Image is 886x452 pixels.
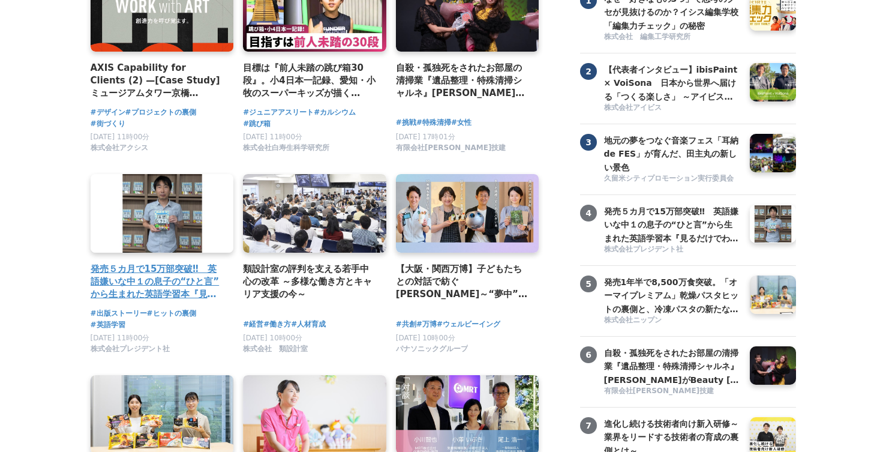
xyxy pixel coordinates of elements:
[604,32,690,42] span: 株式会社 編集工学研究所
[604,386,714,396] span: 有限会社[PERSON_NAME]技建
[416,117,451,128] a: #特殊清掃
[243,344,308,354] span: 株式会社 類設計室
[604,244,741,256] a: 株式会社プレジデント社
[580,63,597,80] span: 2
[91,107,125,118] a: #デザイン
[396,117,416,128] a: #挑戦
[604,173,741,185] a: 久留米シティプロモーション実行委員会
[604,346,741,387] h3: 自殺・孤独死をされたお部屋の清掃業『遺品整理・特殊清掃シャルネ』[PERSON_NAME]がBeauty [GEOGRAPHIC_DATA][PERSON_NAME][GEOGRAPHIC_DA...
[396,262,530,301] a: 【大阪・関西万博】子どもたちとの対話で紡ぐ[PERSON_NAME]～“夢中”の力を育む「Unlock FRプログラム」
[91,143,148,153] span: 株式会社アクシス
[451,117,471,128] a: #女性
[580,276,597,292] span: 5
[396,133,455,141] span: [DATE] 17時01分
[91,262,224,301] a: 発売５カ月で15万部突破‼ 英語嫌いな中１の息子の“ひと言”から生まれた英語学習本『見るだけでわかる‼ 英語ピクト図鑑』異例ヒットの要因
[396,344,468,354] span: パナソニックグループ
[437,319,500,330] a: #ウェルビーイング
[91,334,150,342] span: [DATE] 11時00分
[91,308,147,319] a: #出版ストーリー
[604,276,741,314] a: 発売1年半で8,500万食突破。「オーマイプレミアム」乾燥パスタヒットの裏側と、冷凍パスタの新たな挑戦。徹底的な消費者起点で「おいしさ」を追求するニップンの歩み
[91,118,125,130] a: #街づくり
[604,205,741,243] a: 発売５カ月で15万部突破‼ 英語嫌いな中１の息子の“ひと言”から生まれた英語学習本『見るだけでわかる‼ 英語ピクト図鑑』異例ヒットの要因
[91,146,148,155] a: 株式会社アクシス
[604,173,734,184] span: 久留米シティプロモーション実行委員会
[263,319,291,330] a: #働き方
[604,134,741,172] a: 地元の夢をつなぐ音楽フェス「耳納 de FES」が育んだ、田主丸の新しい景色
[604,63,741,101] a: 【代表者インタビュー】ibisPaint × VoiSona 日本から世界へ届ける「つくる楽しさ」 ～アイビスがテクノスピーチと挑戦する、新しい創作文化の形成～
[416,319,437,330] a: #万博
[147,308,196,319] a: #ヒットの裏側
[396,348,468,356] a: パナソニックグループ
[243,146,329,155] a: 株式会社白寿生科学研究所
[604,134,741,174] h3: 地元の夢をつなぐ音楽フェス「耳納 de FES」が育んだ、田主丸の新しい景色
[91,348,170,356] a: 株式会社プレジデント社
[291,319,326,330] a: #人材育成
[91,344,170,354] span: 株式会社プレジデント社
[604,346,741,385] a: 自殺・孤独死をされたお部屋の清掃業『遺品整理・特殊清掃シャルネ』[PERSON_NAME]がBeauty [GEOGRAPHIC_DATA][PERSON_NAME][GEOGRAPHIC_DA...
[604,276,741,316] h3: 発売1年半で8,500万食突破。「オーマイプレミアム」乾燥パスタヒットの裏側と、冷凍パスタの新たな挑戦。徹底的な消費者起点で「おいしさ」を追求するニップンの歩み
[396,334,455,342] span: [DATE] 10時00分
[243,319,263,330] a: #経営
[604,63,741,103] h3: 【代表者インタビュー】ibisPaint × VoiSona 日本から世界へ届ける「つくる楽しさ」 ～アイビスがテクノスピーチと挑戦する、新しい創作文化の形成～
[243,334,302,342] span: [DATE] 10時00分
[243,107,314,118] a: #ジュニアアスリート
[396,61,530,100] a: 自殺・孤独死をされたお部屋の清掃業『遺品整理・特殊清掃シャルネ』[PERSON_NAME]がBeauty [GEOGRAPHIC_DATA][PERSON_NAME][GEOGRAPHIC_DA...
[243,348,308,356] a: 株式会社 類設計室
[604,244,683,255] span: 株式会社プレジデント社
[604,315,741,327] a: 株式会社ニップン
[243,61,377,100] a: 目標は『前人未踏の跳び箱30段』。小4日本一記録、愛知・小牧のスーパーキッズが描く[PERSON_NAME]とは？
[396,143,506,153] span: 有限会社[PERSON_NAME]技建
[314,107,356,118] a: #カルシウム
[580,205,597,221] span: 4
[580,134,597,151] span: 3
[604,386,741,397] a: 有限会社[PERSON_NAME]技建
[91,133,150,141] span: [DATE] 11時00分
[580,417,597,434] span: 7
[91,61,224,100] a: AXIS Capability for Clients (2) —[Case Study] ミュージアムタワー京橋 「WORK with ART」
[243,133,302,141] span: [DATE] 11時00分
[243,262,377,301] a: 類設計室の評判を支える若手中心の改革 ～多様な働き方とキャリア支援の今～
[604,32,741,43] a: 株式会社 編集工学研究所
[580,346,597,363] span: 6
[604,205,741,245] h3: 発売５カ月で15万部突破‼ 英語嫌いな中１の息子の“ひと言”から生まれた英語学習本『見るだけでわかる‼ 英語ピクト図鑑』異例ヒットの要因
[396,146,506,155] a: 有限会社[PERSON_NAME]技建
[243,118,271,130] a: #跳び箱
[604,315,662,325] span: 株式会社ニップン
[604,103,741,114] a: 株式会社アイビス
[125,107,196,118] a: #プロジェクトの裏側
[243,143,329,153] span: 株式会社白寿生科学研究所
[604,103,662,113] span: 株式会社アイビス
[396,319,416,330] a: #共創
[91,319,125,331] a: #英語学習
